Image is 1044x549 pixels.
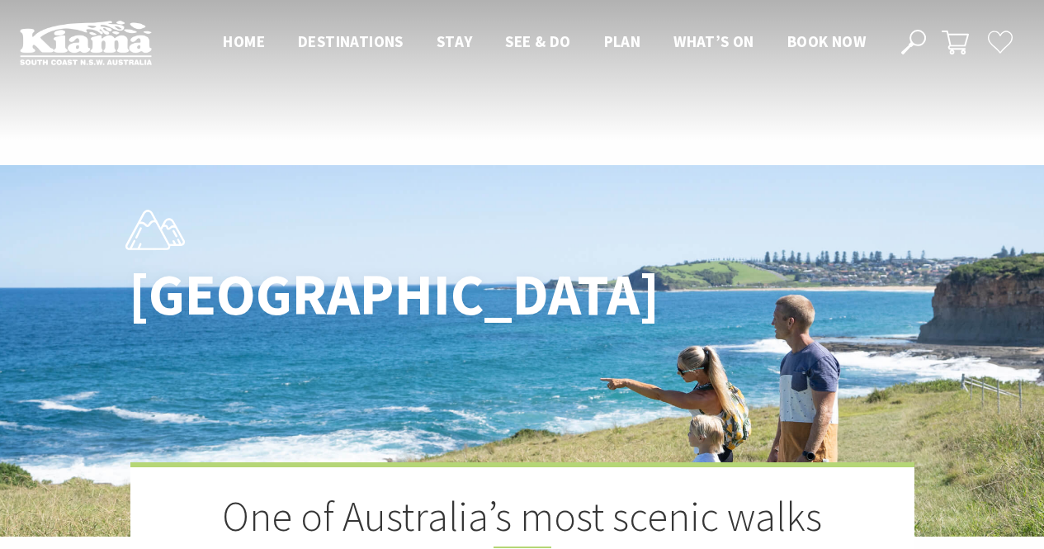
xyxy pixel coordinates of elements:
span: Plan [604,31,641,51]
span: Stay [437,31,473,51]
span: Destinations [298,31,404,51]
h1: [GEOGRAPHIC_DATA] [129,263,595,327]
span: Home [223,31,265,51]
span: What’s On [673,31,754,51]
img: Kiama Logo [20,20,152,65]
h2: One of Australia’s most scenic walks [213,492,832,548]
nav: Main Menu [206,29,882,56]
span: Book now [787,31,866,51]
span: See & Do [505,31,570,51]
